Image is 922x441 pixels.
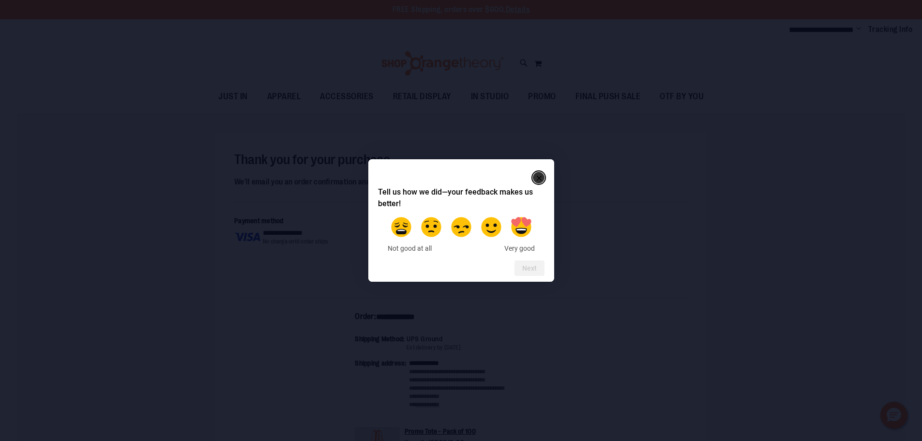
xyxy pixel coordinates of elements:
[388,213,535,253] div: Tell us how we did—your feedback makes us better! Select an option from 1 to 5, with 1 being Not ...
[368,159,554,282] dialog: Tell us how we did—your feedback makes us better! Select an option from 1 to 5, with 1 being Not ...
[504,244,535,253] span: Very good
[378,186,544,210] h2: Tell us how we did—your feedback makes us better! Select an option from 1 to 5, with 1 being Not ...
[388,244,432,253] span: Not good at all
[533,172,544,183] button: Close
